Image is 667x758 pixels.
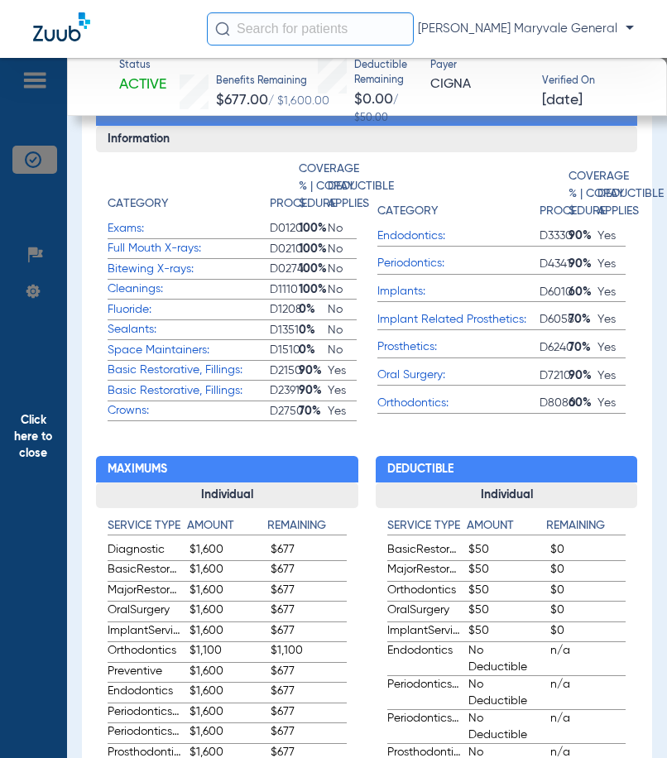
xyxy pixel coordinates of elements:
[387,642,463,675] span: Endodontics
[328,382,357,399] span: Yes
[430,59,528,74] span: Payer
[108,541,184,561] span: Diagnostic
[207,12,414,46] input: Search for patients
[540,395,569,411] span: D8080
[299,362,328,379] span: 90%
[299,241,328,257] span: 100%
[33,12,90,41] img: Zuub Logo
[597,284,626,300] span: Yes
[299,322,328,338] span: 0%
[468,642,545,675] span: No Deductible
[569,367,597,384] span: 90%
[270,195,336,213] h4: Procedure
[468,582,545,602] span: $50
[540,367,569,384] span: D7210
[328,161,357,218] app-breakdown-title: Deductible Applies
[597,339,626,356] span: Yes
[550,561,626,581] span: $0
[108,220,270,237] span: Exams:
[540,339,569,356] span: D6240
[387,541,463,561] span: BasicRestorative
[119,59,166,74] span: Status
[267,517,347,535] h4: Remaining
[271,541,347,561] span: $677
[271,642,347,662] span: $1,100
[597,256,626,272] span: Yes
[597,395,626,411] span: Yes
[108,663,184,683] span: Preventive
[546,517,626,541] app-breakdown-title: Remaining
[271,683,347,703] span: $677
[540,284,569,300] span: D6010
[597,228,626,244] span: Yes
[216,93,268,108] span: $677.00
[108,402,270,420] span: Crowns:
[190,683,266,703] span: $1,600
[96,482,358,509] h3: Individual
[190,582,266,602] span: $1,600
[430,74,528,95] span: CIGNA
[376,482,638,509] h3: Individual
[270,322,299,338] span: D1351
[108,301,270,319] span: Fluoride:
[550,676,626,709] span: n/a
[271,663,347,683] span: $677
[299,403,328,420] span: 70%
[550,602,626,621] span: $0
[108,703,184,723] span: PeriodonticsSurgical
[270,342,299,358] span: D1510
[546,517,626,535] h4: Remaining
[569,339,597,356] span: 70%
[108,261,270,278] span: Bitewing X-rays:
[354,92,393,107] span: $0.00
[468,710,545,743] span: No Deductible
[467,517,546,535] h4: Amount
[584,679,667,758] iframe: Chat Widget
[550,710,626,743] span: n/a
[119,74,166,95] span: Active
[268,95,329,107] span: / $1,600.00
[467,517,546,541] app-breakdown-title: Amount
[328,281,357,298] span: No
[108,561,184,581] span: BasicRestorative
[540,161,569,226] app-breakdown-title: Procedure
[387,517,467,535] h4: Service Type
[271,622,347,642] span: $677
[569,284,597,300] span: 60%
[108,240,270,257] span: Full Mouth X-rays:
[270,382,299,399] span: D2391
[108,622,184,642] span: ImplantService
[387,622,463,642] span: ImplantService
[377,367,540,384] span: Oral Surgery:
[187,517,266,535] h4: Amount
[569,311,597,328] span: 70%
[377,395,540,412] span: Orthodontics:
[270,161,299,218] app-breakdown-title: Procedure
[569,161,597,226] app-breakdown-title: Coverage % | Copay $
[387,676,463,709] span: PeriodonticsSurgical
[387,710,463,743] span: PeriodonticsNonSurgical
[468,676,545,709] span: No Deductible
[299,281,328,298] span: 100%
[108,382,270,400] span: Basic Restorative, Fillings:
[108,582,184,602] span: MajorRestorative
[550,642,626,675] span: n/a
[190,622,266,642] span: $1,600
[299,261,328,277] span: 100%
[387,602,463,621] span: OralSurgery
[96,126,637,152] h3: Information
[597,367,626,384] span: Yes
[540,228,569,244] span: D3330
[468,622,545,642] span: $50
[190,541,266,561] span: $1,600
[377,338,540,356] span: Prosthetics:
[569,228,597,244] span: 90%
[108,281,270,298] span: Cleanings:
[328,220,357,237] span: No
[328,342,357,358] span: No
[108,517,187,541] app-breakdown-title: Service Type
[108,342,270,359] span: Space Maintainers:
[418,21,634,37] span: [PERSON_NAME] Maryvale General
[108,161,270,218] app-breakdown-title: Category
